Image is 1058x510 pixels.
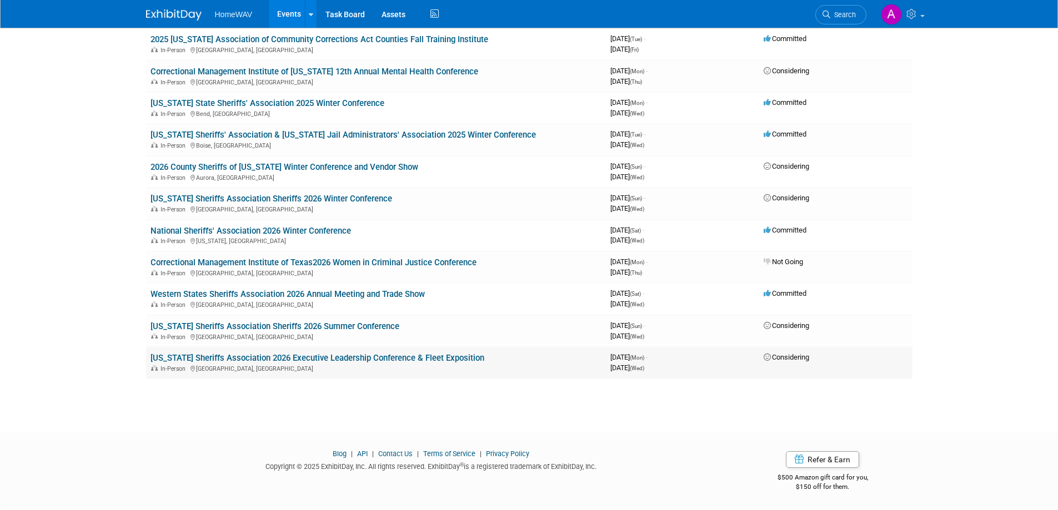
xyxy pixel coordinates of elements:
[630,259,644,265] span: (Mon)
[764,98,806,107] span: Committed
[610,194,645,202] span: [DATE]
[146,9,202,21] img: ExhibitDay
[610,98,648,107] span: [DATE]
[151,206,158,211] img: In-Person Event
[764,130,806,138] span: Committed
[610,363,644,372] span: [DATE]
[610,173,644,181] span: [DATE]
[151,236,601,245] div: [US_STATE], [GEOGRAPHIC_DATA]
[610,130,645,138] span: [DATE]
[646,98,648,107] span: -
[630,206,644,212] span: (Wed)
[151,257,477,267] a: Correctional Management Institute of Texas2026 Women in Criminal Justice Conference
[151,363,601,372] div: [GEOGRAPHIC_DATA], [GEOGRAPHIC_DATA]
[764,34,806,43] span: Committed
[151,140,601,149] div: Boise, [GEOGRAPHIC_DATA]
[630,291,641,297] span: (Sat)
[161,174,189,181] span: In-Person
[477,450,484,458] span: |
[151,300,601,309] div: [GEOGRAPHIC_DATA], [GEOGRAPHIC_DATA]
[764,67,809,75] span: Considering
[369,450,377,458] span: |
[764,162,809,170] span: Considering
[161,142,189,149] span: In-Person
[610,162,645,170] span: [DATE]
[630,355,644,361] span: (Mon)
[215,10,253,19] span: HomeWAV
[630,174,644,180] span: (Wed)
[630,110,644,117] span: (Wed)
[630,132,642,138] span: (Tue)
[644,162,645,170] span: -
[610,34,645,43] span: [DATE]
[630,365,644,371] span: (Wed)
[610,45,639,53] span: [DATE]
[610,67,648,75] span: [DATE]
[151,268,601,277] div: [GEOGRAPHIC_DATA], [GEOGRAPHIC_DATA]
[644,130,645,138] span: -
[151,77,601,86] div: [GEOGRAPHIC_DATA], [GEOGRAPHIC_DATA]
[151,174,158,180] img: In-Person Event
[815,5,866,24] a: Search
[161,110,189,118] span: In-Person
[764,289,806,297] span: Committed
[644,321,645,330] span: -
[161,365,189,372] span: In-Person
[610,236,644,244] span: [DATE]
[151,67,478,77] a: Correctional Management Institute of [US_STATE] 12th Annual Mental Health Conference
[610,226,644,234] span: [DATE]
[460,462,464,468] sup: ®
[151,110,158,116] img: In-Person Event
[764,226,806,234] span: Committed
[333,450,347,458] a: Blog
[764,321,809,330] span: Considering
[151,332,601,341] div: [GEOGRAPHIC_DATA], [GEOGRAPHIC_DATA]
[610,332,644,340] span: [DATE]
[151,162,418,172] a: 2026 County Sheriffs of [US_STATE] Winter Conference and Vendor Show
[151,321,399,331] a: [US_STATE] Sheriffs Association Sheriffs 2026 Summer Conference
[151,109,601,118] div: Bend, [GEOGRAPHIC_DATA]
[630,323,642,329] span: (Sun)
[646,257,648,266] span: -
[414,450,422,458] span: |
[644,194,645,202] span: -
[630,100,644,106] span: (Mon)
[630,228,641,234] span: (Sat)
[610,300,644,308] span: [DATE]
[643,226,644,234] span: -
[610,109,644,117] span: [DATE]
[630,195,642,201] span: (Sun)
[151,204,601,213] div: [GEOGRAPHIC_DATA], [GEOGRAPHIC_DATA]
[151,194,392,204] a: [US_STATE] Sheriffs Association Sheriffs 2026 Winter Conference
[161,206,189,213] span: In-Person
[630,68,644,74] span: (Mon)
[151,289,425,299] a: Western States Sheriffs Association 2026 Annual Meeting and Trade Show
[630,36,642,42] span: (Tue)
[630,270,642,276] span: (Thu)
[630,238,644,244] span: (Wed)
[151,142,158,148] img: In-Person Event
[646,353,648,361] span: -
[151,270,158,275] img: In-Person Event
[151,34,488,44] a: 2025 [US_STATE] Association of Community Corrections Act Counties Fall Training Institute
[378,450,413,458] a: Contact Us
[643,289,644,297] span: -
[161,301,189,309] span: In-Person
[610,257,648,266] span: [DATE]
[423,450,475,458] a: Terms of Service
[151,130,536,140] a: [US_STATE] Sheriffs' Association & [US_STATE] Jail Administrators' Association 2025 Winter Confer...
[630,142,644,148] span: (Wed)
[630,301,644,307] span: (Wed)
[357,450,368,458] a: API
[161,334,189,341] span: In-Person
[151,45,601,54] div: [GEOGRAPHIC_DATA], [GEOGRAPHIC_DATA]
[151,47,158,52] img: In-Person Event
[151,353,484,363] a: [US_STATE] Sheriffs Association 2026 Executive Leadership Conference & Fleet Exposition
[610,140,644,149] span: [DATE]
[151,79,158,84] img: In-Person Event
[830,11,856,19] span: Search
[151,334,158,339] img: In-Person Event
[630,164,642,170] span: (Sun)
[764,257,803,266] span: Not Going
[644,34,645,43] span: -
